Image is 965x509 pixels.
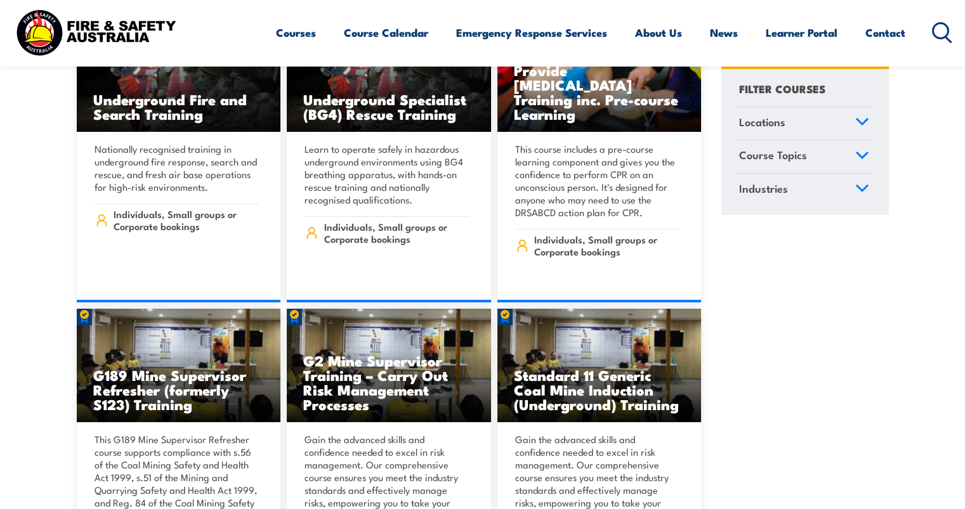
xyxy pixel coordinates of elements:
[497,309,702,423] a: Standard 11 Generic Coal Mine Induction (Underground) Training
[766,16,837,49] a: Learner Portal
[287,309,491,423] img: Standard 11 Generic Coal Mine Induction (Surface) TRAINING (1)
[515,143,680,219] p: This course includes a pre-course learning component and gives you the confidence to perform CPR ...
[865,16,905,49] a: Contact
[276,16,316,49] a: Courses
[739,180,788,197] span: Industries
[344,16,428,49] a: Course Calendar
[114,208,259,232] span: Individuals, Small groups or Corporate bookings
[305,143,469,206] p: Learn to operate safely in hazardous underground environments using BG4 breathing apparatus, with...
[733,174,875,207] a: Industries
[77,18,281,132] a: Underground Fire and Search Training
[287,309,491,423] a: G2 Mine Supervisor Training – Carry Out Risk Management Processes
[93,92,265,121] h3: Underground Fire and Search Training
[733,107,875,140] a: Locations
[497,18,702,132] a: Provide [MEDICAL_DATA] Training inc. Pre-course Learning
[324,221,469,245] span: Individuals, Small groups or Corporate bookings
[635,16,682,49] a: About Us
[303,92,475,121] h3: Underground Specialist (BG4) Rescue Training
[514,63,685,121] h3: Provide [MEDICAL_DATA] Training inc. Pre-course Learning
[710,16,738,49] a: News
[95,143,259,193] p: Nationally recognised training in underground fire response, search and rescue, and fresh air bas...
[514,368,685,411] h3: Standard 11 Generic Coal Mine Induction (Underground) Training
[77,309,281,423] a: G189 Mine Supervisor Refresher (formerly S123) Training
[287,18,491,132] a: Underground Specialist (BG4) Rescue Training
[77,309,281,423] img: Standard 11 Generic Coal Mine Induction (Surface) TRAINING (1)
[456,16,607,49] a: Emergency Response Services
[77,18,281,132] img: Underground mine rescue
[497,18,702,132] img: Low Voltage Rescue and Provide CPR
[739,147,807,164] span: Course Topics
[739,113,785,131] span: Locations
[739,80,825,97] h4: FILTER COURSES
[733,141,875,174] a: Course Topics
[93,368,265,411] h3: G189 Mine Supervisor Refresher (formerly S123) Training
[303,353,475,411] h3: G2 Mine Supervisor Training – Carry Out Risk Management Processes
[287,18,491,132] img: Underground mine rescue
[497,309,702,423] img: Standard 11 Generic Coal Mine Induction (Surface) TRAINING (1)
[534,233,679,257] span: Individuals, Small groups or Corporate bookings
